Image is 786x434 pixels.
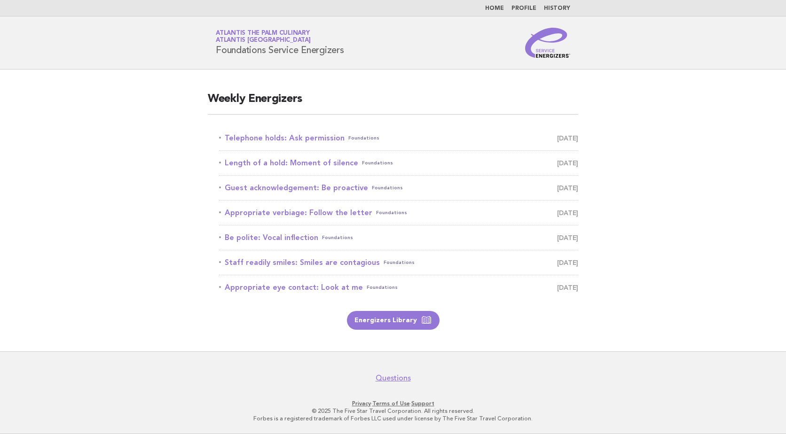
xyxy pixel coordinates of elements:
[557,281,578,294] span: [DATE]
[376,206,407,219] span: Foundations
[219,181,578,194] a: Guest acknowledgement: Be proactiveFoundations [DATE]
[105,407,681,415] p: © 2025 The Five Star Travel Corporation. All rights reserved.
[216,30,311,43] a: Atlantis The Palm CulinaryAtlantis [GEOGRAPHIC_DATA]
[208,92,578,115] h2: Weekly Energizers
[384,256,415,269] span: Foundations
[557,156,578,170] span: [DATE]
[105,415,681,422] p: Forbes is a registered trademark of Forbes LLC used under license by The Five Star Travel Corpora...
[219,281,578,294] a: Appropriate eye contact: Look at meFoundations [DATE]
[219,231,578,244] a: Be polite: Vocal inflectionFoundations [DATE]
[105,400,681,407] p: · ·
[411,400,434,407] a: Support
[352,400,371,407] a: Privacy
[525,28,570,58] img: Service Energizers
[216,31,344,55] h1: Foundations Service Energizers
[376,373,411,383] a: Questions
[219,156,578,170] a: Length of a hold: Moment of silenceFoundations [DATE]
[557,206,578,219] span: [DATE]
[347,311,440,330] a: Energizers Library
[544,6,570,11] a: History
[372,400,410,407] a: Terms of Use
[219,256,578,269] a: Staff readily smiles: Smiles are contagiousFoundations [DATE]
[322,231,353,244] span: Foundations
[216,38,311,44] span: Atlantis [GEOGRAPHIC_DATA]
[557,181,578,194] span: [DATE]
[348,132,379,145] span: Foundations
[362,156,393,170] span: Foundations
[367,281,398,294] span: Foundations
[557,132,578,145] span: [DATE]
[372,181,403,194] span: Foundations
[485,6,504,11] a: Home
[219,132,578,145] a: Telephone holds: Ask permissionFoundations [DATE]
[557,256,578,269] span: [DATE]
[557,231,578,244] span: [DATE]
[511,6,536,11] a: Profile
[219,206,578,219] a: Appropriate verbiage: Follow the letterFoundations [DATE]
